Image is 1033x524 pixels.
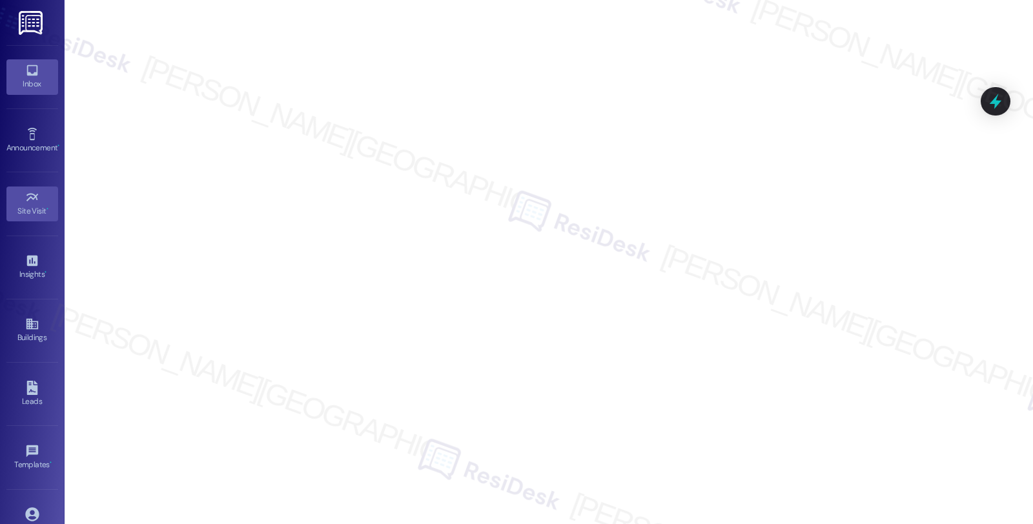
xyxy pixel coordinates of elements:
[50,458,52,467] span: •
[46,205,48,214] span: •
[6,186,58,221] a: Site Visit •
[45,268,46,277] span: •
[6,59,58,94] a: Inbox
[19,11,45,35] img: ResiDesk Logo
[6,377,58,412] a: Leads
[6,250,58,285] a: Insights •
[6,440,58,475] a: Templates •
[6,313,58,348] a: Buildings
[57,141,59,150] span: •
